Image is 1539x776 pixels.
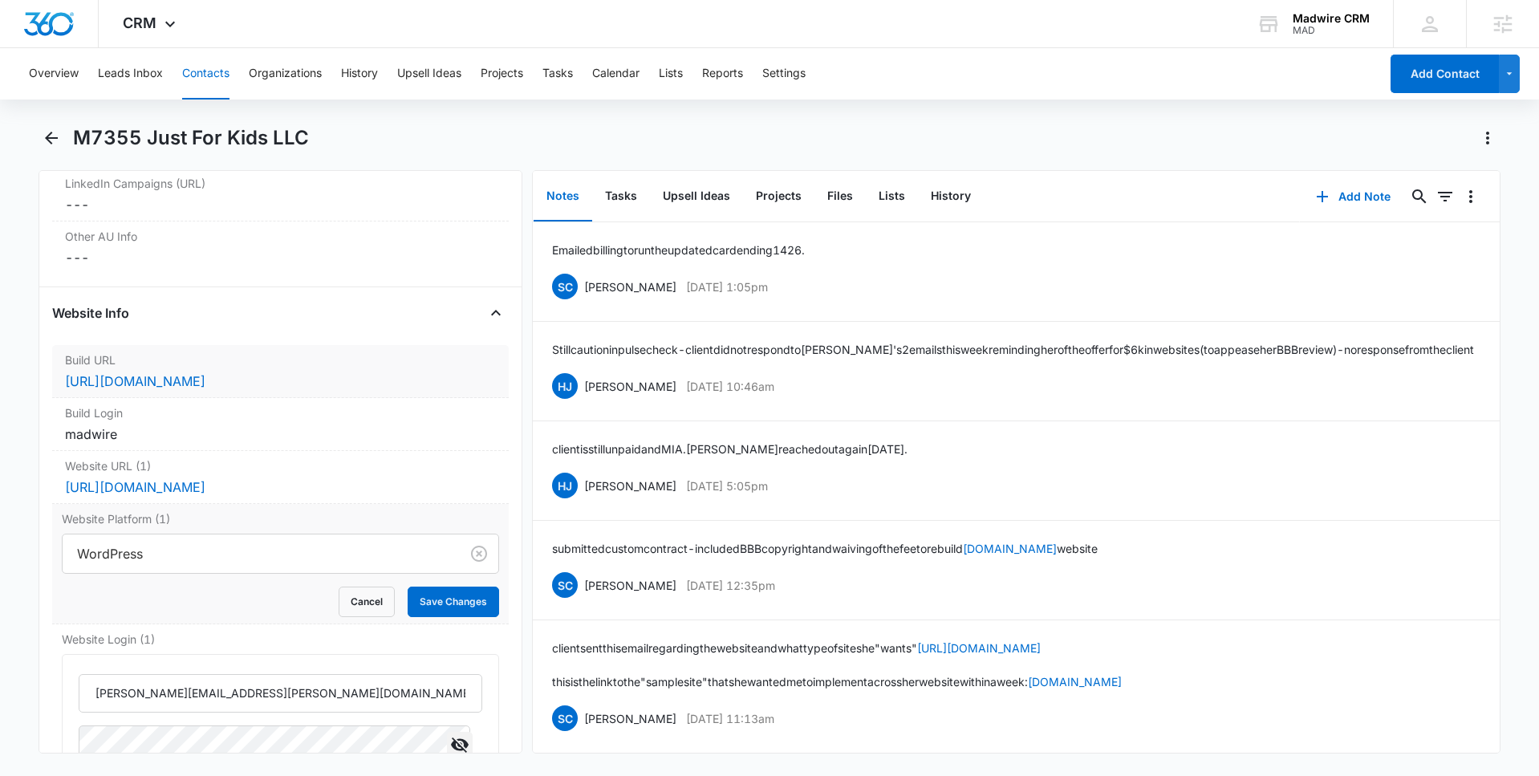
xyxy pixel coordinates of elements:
button: Add Note [1300,177,1407,216]
label: Other AU Info [65,228,496,245]
button: Overflow Menu [1458,184,1484,209]
h1: M7355 Just For Kids LLC [73,126,309,150]
a: [URL][DOMAIN_NAME] [917,641,1041,655]
div: Build Loginmadwire [52,398,509,451]
p: client sent this email regarding the website and what type of site she "wants" [552,640,1122,656]
button: Leads Inbox [98,48,163,100]
div: LinkedIn Campaigns (URL)--- [52,169,509,221]
p: [DATE] 11:13am [686,710,774,727]
div: account id [1293,25,1370,36]
a: [URL][DOMAIN_NAME] [65,479,205,495]
button: Organizations [249,48,322,100]
p: [PERSON_NAME] [584,710,676,727]
button: Tasks [542,48,573,100]
button: Lists [659,48,683,100]
p: client is still unpaid and MIA. [PERSON_NAME] reached out again [DATE]. [552,441,908,457]
button: Projects [743,172,814,221]
button: Settings [762,48,806,100]
p: Still caution in pulse check - client did not respond to [PERSON_NAME]'s 2 emails this week remin... [552,341,1474,358]
a: [DOMAIN_NAME] [963,542,1057,555]
button: Contacts [182,48,229,100]
button: Actions [1475,125,1500,151]
div: account name [1293,12,1370,25]
div: madwire [65,425,496,444]
button: Projects [481,48,523,100]
span: SC [552,705,578,731]
p: [DATE] 10:46am [686,378,774,395]
p: submitted custom contract - included BBB copyright and waiving of the fee to rebuild website [552,540,1098,557]
h4: Website Info [52,303,129,323]
button: Overview [29,48,79,100]
p: [DATE] 1:05pm [686,278,768,295]
p: [PERSON_NAME] [584,477,676,494]
button: Notes [534,172,592,221]
button: Search... [1407,184,1432,209]
button: Add Contact [1391,55,1499,93]
button: Calendar [592,48,640,100]
p: Emailed billing to run the updated card ending 1426. [552,242,805,258]
p: [PERSON_NAME] [584,278,676,295]
p: this is the link to the "sample site" that she wanted me to implement across her website within a... [552,673,1122,690]
button: Cancel [339,587,395,617]
button: Reports [702,48,743,100]
button: Clear [466,541,492,567]
span: CRM [123,14,156,31]
input: Username [79,674,482,713]
p: [PERSON_NAME] [584,577,676,594]
div: Website URL (1)[URL][DOMAIN_NAME] [52,451,509,504]
button: Files [814,172,866,221]
button: Save Changes [408,587,499,617]
p: [PERSON_NAME] [584,378,676,395]
div: Build URL[URL][DOMAIN_NAME] [52,345,509,398]
button: Filters [1432,184,1458,209]
label: LinkedIn Campaigns (URL) [65,175,496,192]
button: Upsell Ideas [650,172,743,221]
dd: --- [65,248,496,267]
p: [DATE] 5:05pm [686,477,768,494]
button: Back [39,125,63,151]
label: Website Login (1) [62,631,499,648]
label: Website URL (1) [65,457,496,474]
dd: --- [65,195,496,214]
label: Website Platform (1) [62,510,499,527]
div: Other AU Info--- [52,221,509,274]
label: Build Login [65,404,496,421]
a: [DOMAIN_NAME] [1028,675,1122,689]
p: [DATE] 12:35pm [686,577,775,594]
button: Upsell Ideas [397,48,461,100]
button: History [341,48,378,100]
button: Hide [447,732,473,758]
span: HJ [552,373,578,399]
button: Close [483,300,509,326]
a: [URL][DOMAIN_NAME] [65,373,205,389]
span: SC [552,274,578,299]
button: History [918,172,984,221]
button: Lists [866,172,918,221]
label: Build URL [65,351,496,368]
button: Tasks [592,172,650,221]
span: SC [552,572,578,598]
span: HJ [552,473,578,498]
